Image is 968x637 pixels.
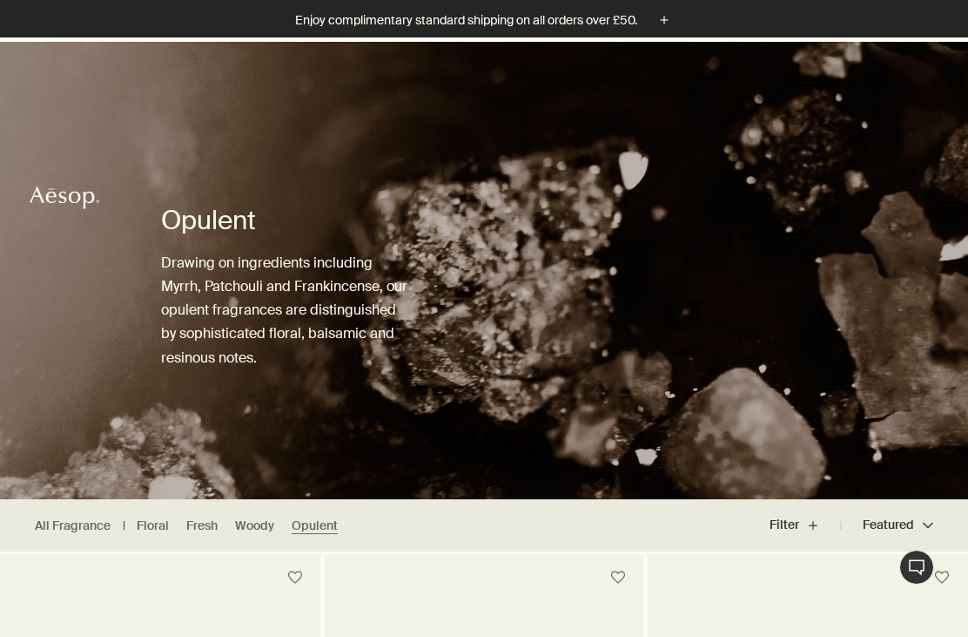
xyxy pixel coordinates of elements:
[926,562,958,593] button: Save to cabinet
[137,518,169,534] a: Floral
[295,11,637,30] p: Enjoy complimentary standard shipping on all orders over £50.
[161,251,414,369] p: Drawing on ingredients including Myrrh, Patchouli and Frankincense, our opulent fragrances are di...
[30,185,99,211] svg: Aesop
[186,518,218,534] a: Fresh
[279,562,311,593] button: Save to cabinet
[292,518,338,534] a: Opulent
[161,203,414,238] h1: Opulent
[25,180,104,220] a: Aesop
[235,518,274,534] a: Woody
[899,550,934,585] button: Live Assistance
[602,562,634,593] button: Save to cabinet
[295,10,674,30] button: Enjoy complimentary standard shipping on all orders over £50.
[841,505,933,546] button: Featured
[35,518,111,534] a: All Fragrance
[770,505,841,546] button: Filter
